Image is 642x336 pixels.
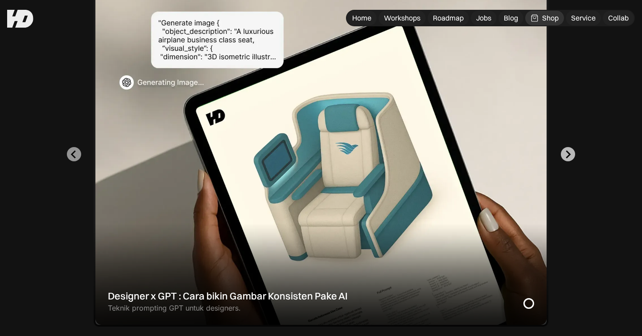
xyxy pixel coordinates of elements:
[384,13,420,23] div: Workshops
[379,11,426,25] a: Workshops
[542,13,559,23] div: Shop
[608,13,629,23] div: Collab
[471,11,497,25] a: Jobs
[347,11,377,25] a: Home
[67,147,81,161] button: Go to last slide
[498,11,523,25] a: Blog
[566,11,601,25] a: Service
[504,13,518,23] div: Blog
[525,11,564,25] a: Shop
[476,13,491,23] div: Jobs
[428,11,469,25] a: Roadmap
[603,11,634,25] a: Collab
[561,147,575,161] button: Next slide
[571,13,596,23] div: Service
[352,13,371,23] div: Home
[433,13,464,23] div: Roadmap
